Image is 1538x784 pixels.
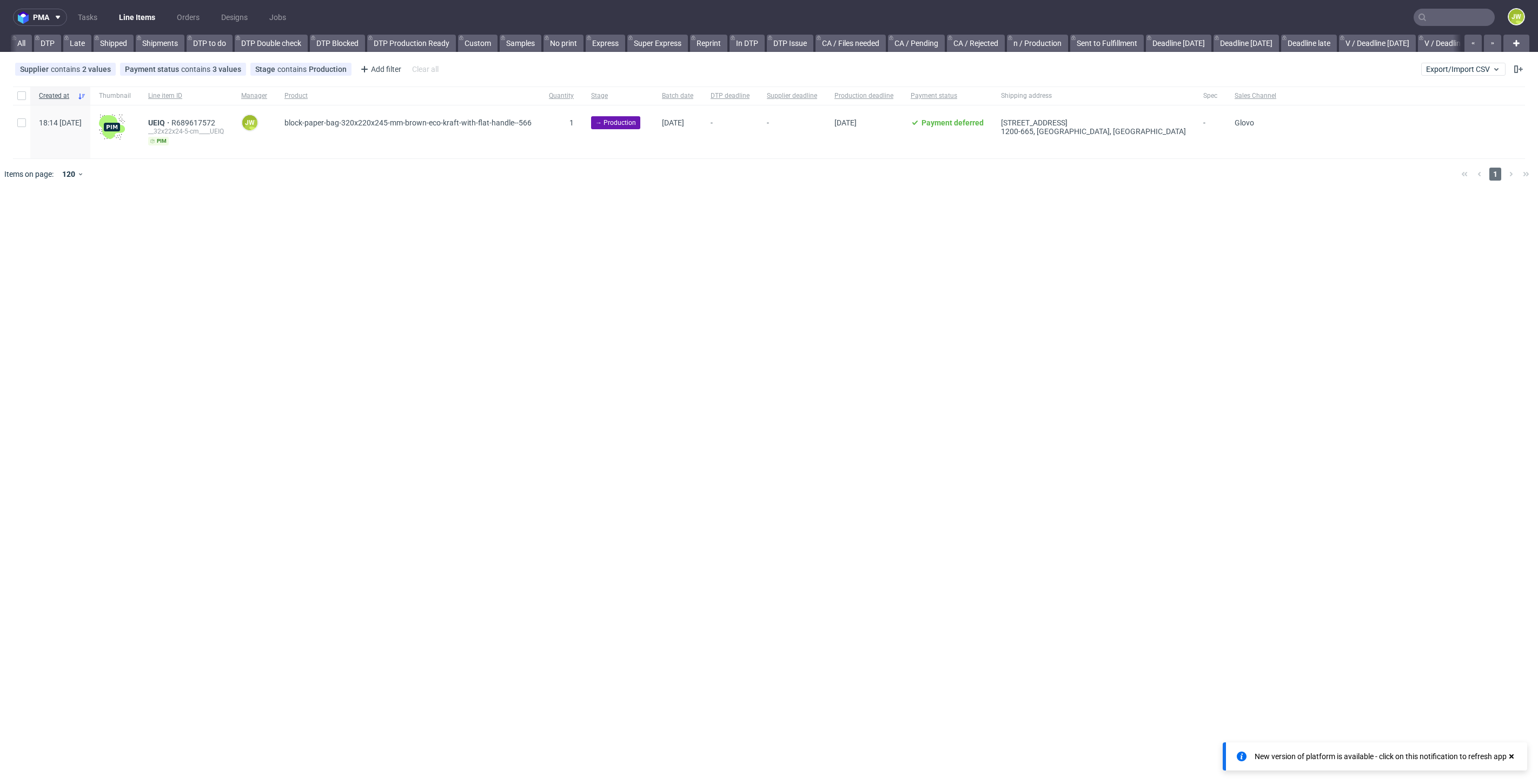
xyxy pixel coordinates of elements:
[834,118,857,127] span: [DATE]
[711,91,750,101] span: DTP deadline
[1339,35,1416,52] a: V / Deadline [DATE]
[33,14,49,21] span: pma
[34,35,61,52] a: DTP
[767,91,817,101] span: Supplier deadline
[187,35,233,52] a: DTP to do
[136,35,184,52] a: Shipments
[1489,168,1501,181] span: 1
[170,9,206,26] a: Orders
[4,169,54,180] span: Items on page:
[310,35,365,52] a: DTP Blocked
[284,118,532,127] span: block-paper-bag-320x220x245-mm-brown-eco-kraft-with-flat-handle--566
[627,35,688,52] a: Super Express
[11,35,32,52] a: All
[1235,118,1254,127] span: Glovo
[284,91,532,101] span: Product
[82,65,111,74] div: 2 values
[458,35,498,52] a: Custom
[888,35,945,52] a: CA / Pending
[947,35,1005,52] a: CA / Rejected
[171,118,217,127] a: R689617572
[586,35,625,52] a: Express
[816,35,886,52] a: CA / Files needed
[1214,35,1279,52] a: Deadline [DATE]
[1235,91,1276,101] span: Sales Channel
[39,118,82,127] span: 18:14 [DATE]
[1001,127,1186,136] div: 1200-665, [GEOGRAPHIC_DATA] , [GEOGRAPHIC_DATA]
[1255,751,1507,762] div: New version of platform is available - click on this notification to refresh app
[213,65,241,74] div: 3 values
[20,65,51,74] span: Supplier
[922,118,984,127] span: Payment deferred
[125,65,181,74] span: Payment status
[1509,9,1524,24] figcaption: JW
[71,9,104,26] a: Tasks
[834,91,893,101] span: Production deadline
[1070,35,1144,52] a: Sent to Fulfillment
[1007,35,1068,52] a: n / Production
[39,91,73,101] span: Created at
[309,65,347,74] div: Production
[1203,91,1217,101] span: Spec
[13,9,67,26] button: pma
[94,35,134,52] a: Shipped
[263,9,293,26] a: Jobs
[662,118,684,127] span: [DATE]
[181,65,213,74] span: contains
[255,65,277,74] span: Stage
[1421,63,1506,76] button: Export/Import CSV
[1203,118,1217,145] span: -
[148,137,169,145] span: pim
[148,91,224,101] span: Line item ID
[215,9,254,26] a: Designs
[767,118,817,145] span: -
[911,91,984,101] span: Payment status
[1001,118,1186,127] div: [STREET_ADDRESS]
[277,65,309,74] span: contains
[356,61,403,78] div: Add filter
[18,11,33,24] img: logo
[711,118,750,145] span: -
[1146,35,1211,52] a: Deadline [DATE]
[99,114,125,140] img: wHgJFi1I6lmhQAAAABJRU5ErkJggg==
[595,118,636,128] span: → Production
[500,35,541,52] a: Samples
[410,62,441,77] div: Clear all
[549,91,574,101] span: Quantity
[1418,35,1495,52] a: V / Deadline [DATE]
[730,35,765,52] a: In DTP
[767,35,813,52] a: DTP Issue
[591,91,645,101] span: Stage
[242,115,257,130] figcaption: JW
[99,91,131,101] span: Thumbnail
[367,35,456,52] a: DTP Production Ready
[1001,91,1186,101] span: Shipping address
[58,167,77,182] div: 120
[148,118,171,127] a: UEIQ
[662,91,693,101] span: Batch date
[235,35,308,52] a: DTP Double check
[51,65,82,74] span: contains
[112,9,162,26] a: Line Items
[569,118,574,127] span: 1
[63,35,91,52] a: Late
[1281,35,1337,52] a: Deadline late
[148,127,224,136] div: __32x22x24-5-cm____UEIQ
[241,91,267,101] span: Manager
[543,35,584,52] a: No print
[1426,65,1501,74] span: Export/Import CSV
[690,35,727,52] a: Reprint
